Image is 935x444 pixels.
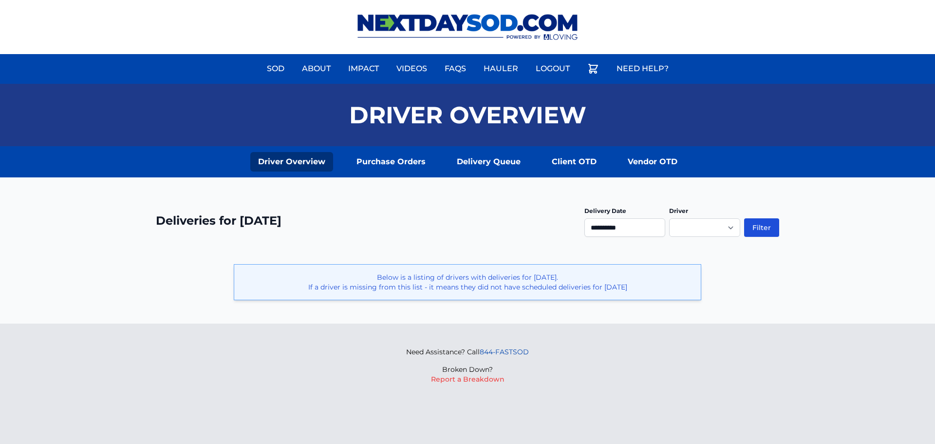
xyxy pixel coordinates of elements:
h1: Driver Overview [349,103,586,127]
a: Delivery Queue [449,152,528,172]
button: Filter [744,218,779,237]
a: Sod [261,57,290,80]
p: Below is a listing of drivers with deliveries for [DATE]. If a driver is missing from this list -... [242,272,693,292]
button: Report a Breakdown [431,374,505,384]
p: Need Assistance? Call [406,347,529,357]
a: About [296,57,337,80]
a: Need Help? [611,57,674,80]
a: Client OTD [544,152,604,172]
a: FAQs [439,57,472,80]
a: Driver Overview [250,152,333,172]
a: Purchase Orders [349,152,433,172]
a: Hauler [478,57,524,80]
label: Driver [669,207,688,214]
a: Videos [391,57,433,80]
a: Impact [342,57,385,80]
a: Logout [530,57,576,80]
h2: Deliveries for [DATE] [156,213,281,229]
p: Broken Down? [406,365,529,374]
input: Use the arrow keys to pick a date [584,218,665,237]
a: Vendor OTD [620,152,685,172]
label: Delivery Date [584,207,626,214]
a: 844-FASTSOD [480,347,529,356]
